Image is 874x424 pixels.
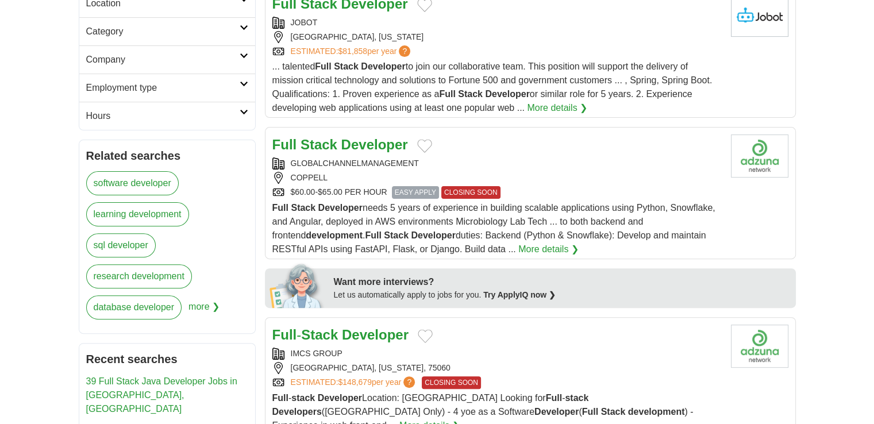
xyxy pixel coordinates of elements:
strong: Stack [301,137,337,152]
strong: Stack [334,61,359,71]
strong: Full [315,61,331,71]
strong: Developer [361,61,405,71]
div: Let us automatically apply to jobs for you. [334,289,789,301]
strong: Developer [411,230,455,240]
div: COPPELL [272,172,722,184]
strong: development [306,230,363,240]
img: Company logo [731,134,788,178]
strong: Full [272,203,288,213]
strong: Developer [342,327,409,342]
strong: stack [291,393,315,403]
a: More details ❯ [518,242,579,256]
strong: Developers [272,407,322,417]
a: Full Stack Developer [272,137,408,152]
img: apply-iq-scientist.png [269,262,325,308]
strong: Developer [318,203,363,213]
strong: Full [272,327,297,342]
span: ... talented to join our collaborative team. This position will support the delivery of mission c... [272,61,713,113]
div: [GEOGRAPHIC_DATA], [US_STATE], 75060 [272,362,722,374]
a: sql developer [86,233,156,257]
strong: Developer [341,137,408,152]
strong: Stack [384,230,409,240]
a: ESTIMATED:$81,858per year? [291,45,413,57]
strong: Stack [291,203,315,213]
strong: Full [272,137,297,152]
a: software developer [86,171,179,195]
strong: Full [272,393,288,403]
span: CLOSING SOON [422,376,481,389]
strong: Developer [485,89,529,99]
strong: Stack [458,89,483,99]
span: needs 5 years of experience in building scalable applications using Python, Snowflake, and Angula... [272,203,715,254]
span: CLOSING SOON [441,186,500,199]
div: Want more interviews? [334,275,789,289]
a: More details ❯ [527,101,587,115]
img: iMCS Group logo [731,325,788,368]
h2: Employment type [86,81,240,95]
a: IMCS GROUP [291,349,342,358]
strong: Full [365,230,381,240]
div: [GEOGRAPHIC_DATA], [US_STATE] [272,31,722,43]
span: $81,858 [338,47,367,56]
a: research development [86,264,192,288]
h2: Category [86,25,240,38]
span: ? [403,376,415,388]
a: 39 Full Stack Java Developer Jobs in [GEOGRAPHIC_DATA], [GEOGRAPHIC_DATA] [86,376,237,414]
a: Category [79,17,255,45]
a: ESTIMATED:$148,679per year? [291,376,418,389]
h2: Recent searches [86,350,248,368]
h2: Company [86,53,240,67]
a: Try ApplyIQ now ❯ [483,290,556,299]
a: Hours [79,102,255,130]
strong: Developer [318,393,362,403]
strong: Stack [301,327,338,342]
span: ? [399,45,410,57]
div: GLOBALCHANNELMANAGEMENT [272,157,722,169]
strong: development [628,407,685,417]
a: Company [79,45,255,74]
strong: Full [439,89,455,99]
span: $148,679 [338,377,371,387]
button: Add to favorite jobs [418,329,433,343]
strong: stack [565,393,588,403]
div: $60.00-$65.00 PER HOUR [272,186,722,199]
a: database developer [86,295,182,319]
span: EASY APPLY [392,186,439,199]
a: Employment type [79,74,255,102]
strong: Full [546,393,562,403]
button: Add to favorite jobs [417,139,432,153]
a: learning development [86,202,189,226]
strong: Stack [601,407,626,417]
a: Full-Stack Developer [272,327,409,342]
h2: Hours [86,109,240,123]
h2: Related searches [86,147,248,164]
a: JOBOT [291,18,318,27]
strong: Developer [534,407,579,417]
strong: Full [582,407,598,417]
span: more ❯ [188,295,220,326]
